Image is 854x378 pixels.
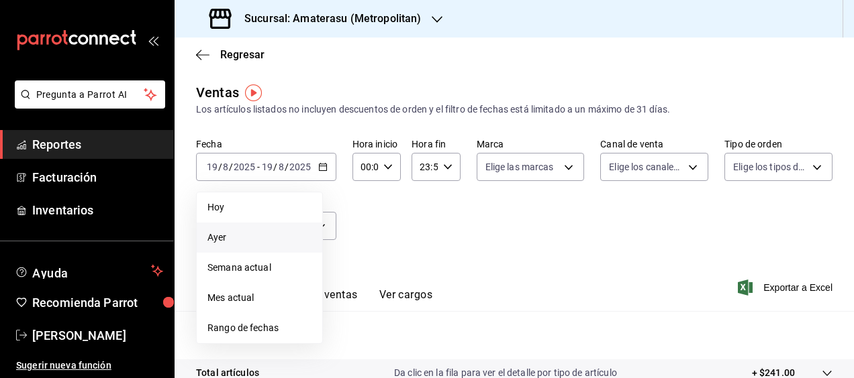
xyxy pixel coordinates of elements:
[32,328,126,342] font: [PERSON_NAME]
[32,137,81,151] font: Reportes
[148,35,158,46] button: open_drawer_menu
[196,327,833,343] p: Resumen
[15,80,165,109] button: Pregunta a Parrot AI
[233,162,256,172] input: ----
[36,88,144,102] span: Pregunta a Parrot AI
[207,261,312,275] span: Semana actual
[305,288,358,311] button: Ver ventas
[218,162,222,172] span: /
[741,279,833,296] button: Exportar a Excel
[600,139,708,149] label: Canal de venta
[196,48,265,61] button: Regresar
[16,360,111,371] font: Sugerir nueva función
[234,11,421,27] h3: Sucursal: Amaterasu (Metropolitan)
[196,103,833,117] div: Los artículos listados no incluyen descuentos de orden y el filtro de fechas está limitado a un m...
[477,139,585,149] label: Marca
[207,200,312,214] span: Hoy
[196,139,336,149] label: Fecha
[273,162,277,172] span: /
[261,162,273,172] input: --
[32,170,97,184] font: Facturación
[206,162,218,172] input: --
[609,160,683,174] span: Elige los canales de venta
[257,162,260,172] span: -
[285,162,289,172] span: /
[32,263,146,279] span: Ayuda
[196,82,239,103] div: Ventas
[733,160,808,174] span: Elige los tipos de orden
[207,231,312,245] span: Ayer
[32,296,138,310] font: Recomienda Parrot
[485,160,554,174] span: Elige las marcas
[289,162,312,172] input: ----
[222,162,229,172] input: --
[352,139,401,149] label: Hora inicio
[207,321,312,335] span: Rango de fechas
[32,203,93,217] font: Inventarios
[229,162,233,172] span: /
[379,288,433,311] button: Ver cargos
[218,288,432,311] div: Pestañas de navegación
[724,139,833,149] label: Tipo de orden
[763,282,833,293] font: Exportar a Excel
[412,139,460,149] label: Hora fin
[220,48,265,61] span: Regresar
[245,84,262,101] img: Marcador de información sobre herramientas
[278,162,285,172] input: --
[207,291,312,305] span: Mes actual
[9,97,165,111] a: Pregunta a Parrot AI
